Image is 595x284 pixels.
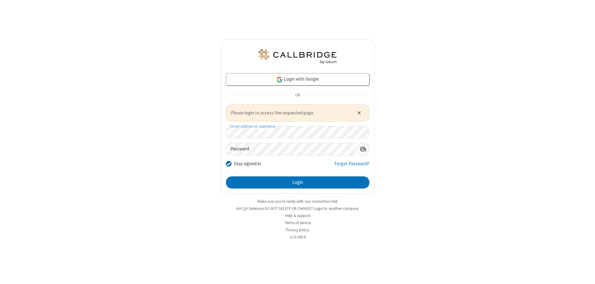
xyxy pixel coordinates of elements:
[221,234,374,240] li: v2.6.349.9
[258,199,337,204] a: Make sure you're ready with our connection test
[354,108,364,118] button: Close alert
[284,220,311,225] a: Terms of service
[276,76,283,83] img: google-icon.png
[293,91,302,100] span: OR
[286,227,309,233] a: Privacy policy
[313,206,359,211] button: Login to another company
[221,206,374,211] li: Not QA Selenium DO NOT DELETE OR CHANGE?
[257,49,338,64] img: QA Selenium DO NOT DELETE OR CHANGE
[357,143,369,155] div: Show password
[234,160,261,167] label: Stay signed in
[231,109,350,117] span: Please login to access the requested page.
[285,213,310,218] a: Help & support
[226,126,369,138] input: Email address or username
[226,176,369,189] button: Login
[226,143,357,155] input: Password
[226,73,369,86] a: Login with Google
[334,160,369,172] a: Forgot Password?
